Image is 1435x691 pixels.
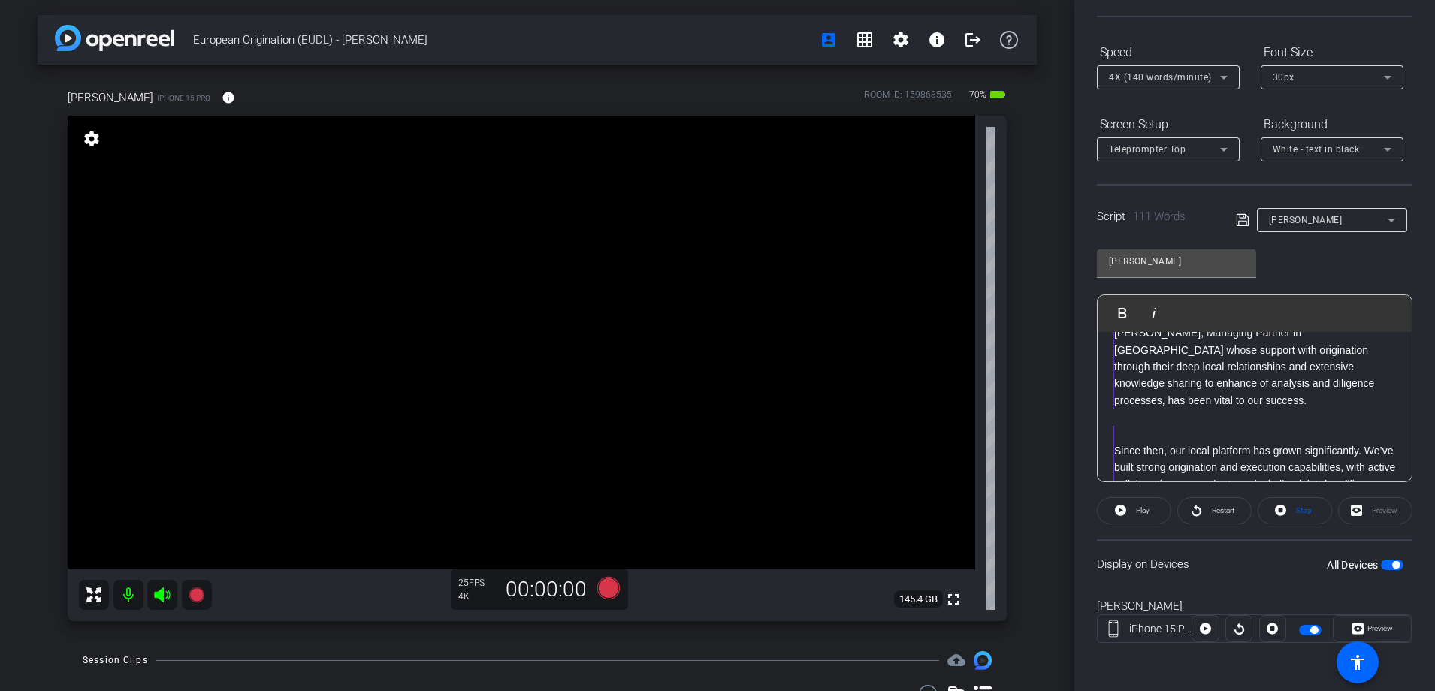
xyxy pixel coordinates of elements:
div: Font Size [1261,40,1403,65]
mat-icon: logout [964,31,982,49]
mat-icon: account_box [820,31,838,49]
div: 25 [458,577,496,589]
div: iPhone 15 Pro [1129,621,1192,637]
span: Play [1136,506,1150,514]
div: Script [1097,208,1215,225]
mat-icon: accessibility [1349,653,1367,671]
div: Speed [1097,40,1240,65]
div: 4K [458,590,496,602]
div: Display on Devices [1097,539,1412,588]
button: Preview [1333,615,1412,642]
span: European Origination (EUDL) - [PERSON_NAME] [193,25,811,55]
mat-icon: info [222,91,235,104]
div: Session Clips [83,653,148,668]
mat-icon: fullscreen [944,590,962,608]
span: White - text in black [1273,144,1360,155]
div: Background [1261,112,1403,137]
span: Preview [1367,624,1393,632]
span: Teleprompter Top [1109,144,1186,155]
img: app-logo [55,25,174,51]
mat-icon: info [928,31,946,49]
button: Restart [1177,497,1252,524]
span: [PERSON_NAME] [68,89,153,106]
input: Title [1109,252,1244,270]
span: Destinations for your clips [947,651,965,669]
div: 00:00:00 [496,577,597,602]
div: Screen Setup [1097,112,1240,137]
mat-icon: settings [81,130,102,148]
img: Session clips [974,651,992,669]
button: Play [1097,497,1171,524]
span: 30px [1273,72,1295,83]
label: All Devices [1327,557,1381,572]
span: FPS [469,578,485,588]
button: Bold (⌘B) [1108,298,1137,328]
span: Restart [1212,506,1234,514]
mat-icon: grid_on [856,31,874,49]
mat-icon: settings [892,31,910,49]
p: From the start, I was warmly welcomed by [PERSON_NAME], Managing Partner in [GEOGRAPHIC_DATA] who... [1114,308,1397,409]
mat-icon: cloud_upload [947,651,965,669]
span: 111 Words [1133,210,1186,223]
mat-icon: battery_std [989,86,1007,104]
span: 70% [967,83,989,107]
span: Stop [1296,506,1312,514]
div: ROOM ID: 159868535 [864,88,952,110]
button: Stop [1258,497,1332,524]
div: [PERSON_NAME] [1097,598,1412,615]
span: 145.4 GB [894,590,943,608]
span: [PERSON_NAME] [1269,215,1343,225]
p: Since then, our local platform has grown significantly. We’ve built strong origination and execut... [1114,442,1397,510]
span: 4X (140 words/minute) [1109,72,1212,83]
span: iPhone 15 Pro [157,92,210,104]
